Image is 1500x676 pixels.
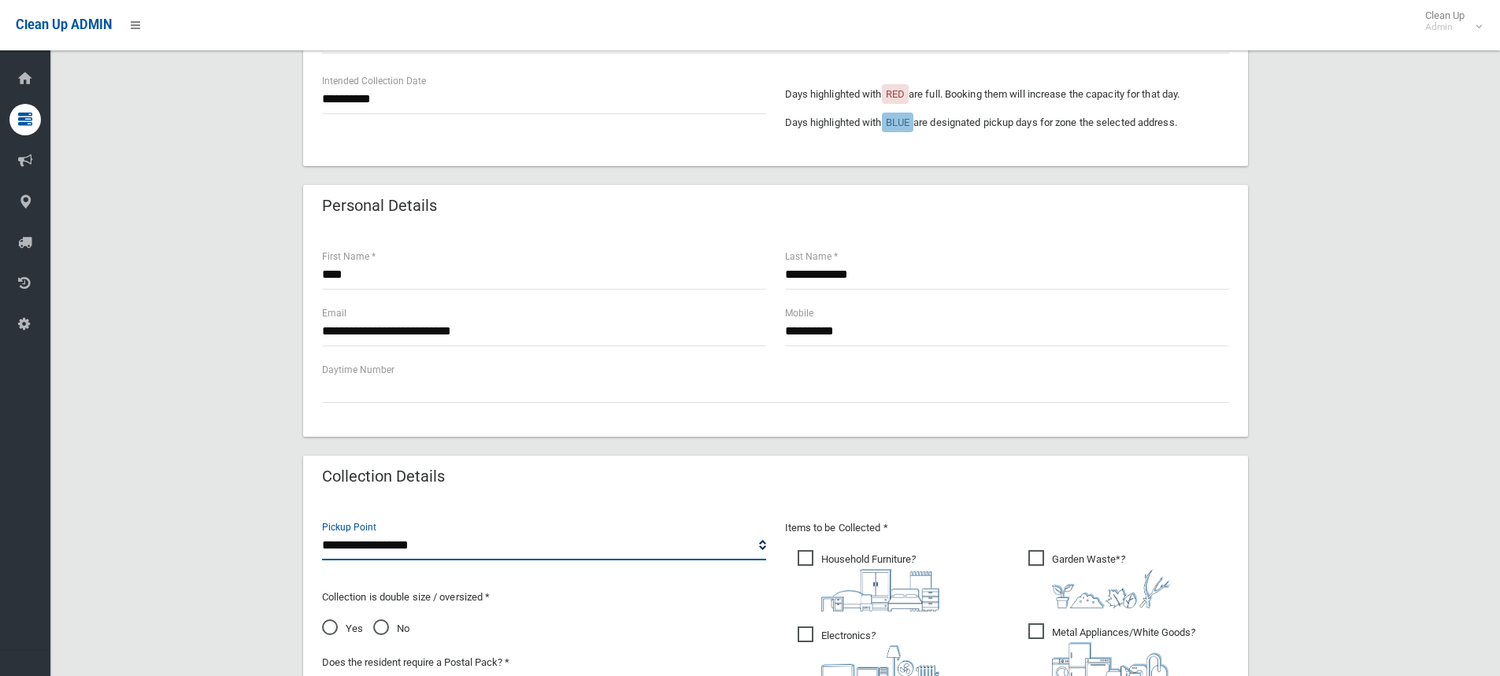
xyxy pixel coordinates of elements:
header: Personal Details [303,190,456,221]
p: Collection is double size / oversized * [322,588,766,607]
span: Garden Waste* [1028,550,1170,608]
span: RED [886,88,905,100]
img: aa9efdbe659d29b613fca23ba79d85cb.png [821,569,939,611]
label: Does the resident require a Postal Pack? * [322,653,509,672]
header: Collection Details [303,461,464,492]
i: ? [1052,553,1170,608]
p: Days highlighted with are full. Booking them will increase the capacity for that day. [785,85,1229,104]
span: No [373,619,409,638]
p: Items to be Collected * [785,519,1229,537]
img: 4fd8a5c772b2c999c83690221e5242e0.png [1052,569,1170,608]
span: Yes [322,619,363,638]
span: Clean Up [1417,9,1480,33]
span: BLUE [886,116,909,128]
i: ? [821,553,939,611]
small: Admin [1425,21,1465,33]
span: Household Furniture [798,550,939,611]
span: Clean Up ADMIN [16,17,112,32]
p: Days highlighted with are designated pickup days for zone the selected address. [785,113,1229,132]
